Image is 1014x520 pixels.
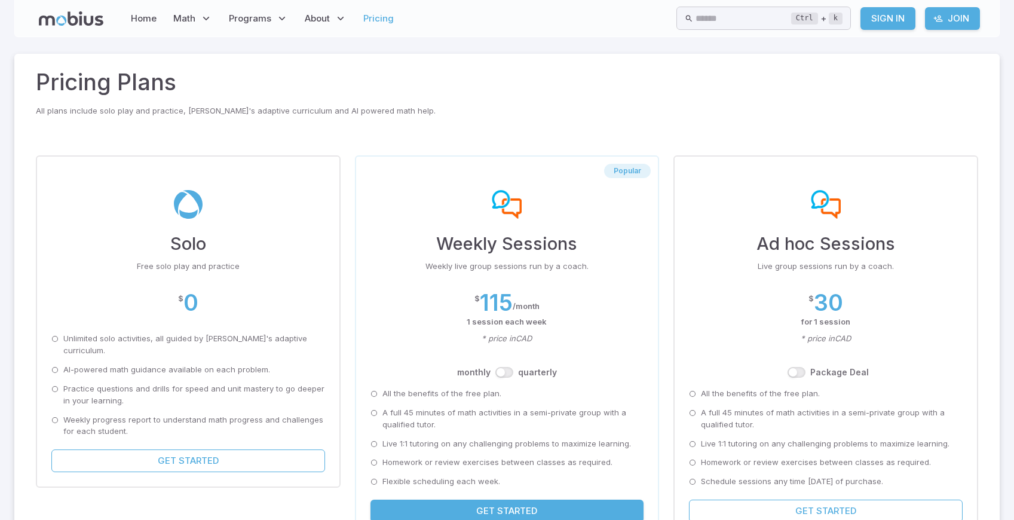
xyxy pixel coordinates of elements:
[51,231,325,257] h3: Solo
[492,190,522,219] img: weekly-sessions-plan-img
[791,13,818,25] kbd: Ctrl
[51,261,325,273] p: Free solo play and practice
[382,407,644,431] p: A full 45 minutes of math activities in a semi-private group with a qualified tutor.
[127,5,160,32] a: Home
[457,366,491,378] label: month ly
[829,13,843,25] kbd: k
[925,7,980,30] a: Join
[860,7,915,30] a: Sign In
[701,457,931,469] p: Homework or review exercises between classes as required.
[173,12,195,25] span: Math
[480,289,513,316] h2: 115
[811,190,841,219] img: ad-hoc sessions-plan-img
[63,414,325,438] p: Weekly progress report to understand math progress and challenges for each student.
[382,388,501,400] p: All the benefits of the free plan.
[382,476,500,488] p: Flexible scheduling each week.
[382,438,631,450] p: Live 1:1 tutoring on any challenging problems to maximize learning.
[63,333,325,357] p: Unlimited solo activities, all guided by [PERSON_NAME]'s adaptive curriculum.
[689,231,963,257] h3: Ad hoc Sessions
[474,293,480,305] p: $
[513,301,540,313] p: / month
[689,261,963,273] p: Live group sessions run by a coach.
[51,449,325,472] button: Get Started
[173,190,203,219] img: solo-plan-img
[701,388,820,400] p: All the benefits of the free plan.
[808,293,814,305] p: $
[36,105,978,117] p: All plans include solo play and practice, [PERSON_NAME]'s adaptive curriculum and AI powered math...
[305,12,330,25] span: About
[814,289,843,316] h2: 30
[360,5,397,32] a: Pricing
[229,12,271,25] span: Programs
[63,383,325,407] p: Practice questions and drills for speed and unit mastery to go deeper in your learning.
[178,293,183,305] p: $
[382,457,612,469] p: Homework or review exercises between classes as required.
[689,316,963,328] p: for 1 session
[689,333,963,345] p: * price in CAD
[701,438,949,450] p: Live 1:1 tutoring on any challenging problems to maximize learning.
[604,166,651,176] span: Popular
[63,364,270,376] p: AI-powered math guidance available on each problem.
[370,316,644,328] p: 1 session each week
[36,66,978,99] h2: Pricing Plans
[370,261,644,273] p: Weekly live group sessions run by a coach.
[791,11,843,26] div: +
[370,231,644,257] h3: Weekly Sessions
[701,476,883,488] p: Schedule sessions any time [DATE] of purchase.
[183,289,198,316] h2: 0
[370,333,644,345] p: * price in CAD
[518,366,557,378] label: quarterly
[701,407,963,431] p: A full 45 minutes of math activities in a semi-private group with a qualified tutor.
[810,366,869,378] label: Package Deal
